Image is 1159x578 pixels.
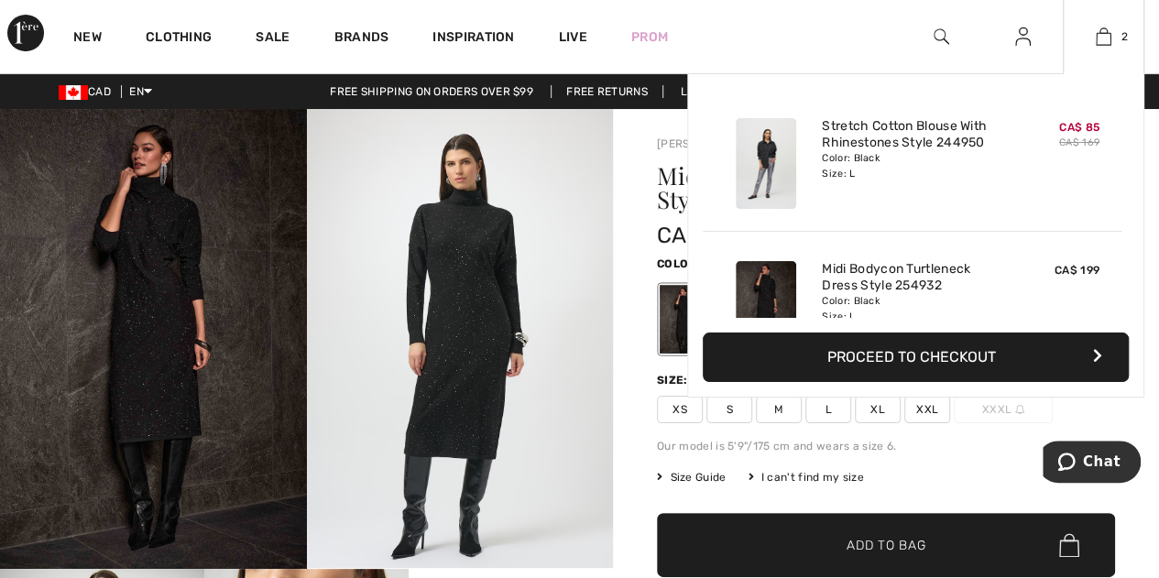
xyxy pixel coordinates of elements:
img: search the website [934,26,949,48]
span: CA$ 199 [1055,264,1099,277]
span: EN [129,85,152,98]
a: Live [559,27,587,47]
span: CAD [59,85,118,98]
span: XL [855,396,901,423]
img: Bag.svg [1059,533,1079,557]
iframe: Opens a widget where you can chat to one of our agents [1043,441,1141,486]
a: Lowest Price Guarantee [666,85,844,98]
div: Our model is 5'9"/175 cm and wears a size 6. [657,438,1115,454]
img: Stretch Cotton Blouse With Rhinestones Style 244950 [736,118,796,209]
span: Size Guide [657,469,726,485]
a: Free shipping on orders over $99 [315,85,548,98]
a: Brands [334,29,389,49]
s: CA$ 169 [1059,136,1099,148]
span: Add to Bag [847,536,925,555]
a: Midi Bodycon Turtleneck Dress Style 254932 [822,261,1002,294]
span: CA$ 85 [1059,121,1099,134]
span: CA$ 199 [657,223,742,248]
a: Free Returns [551,85,663,98]
span: Inspiration [432,29,514,49]
button: Proceed to Checkout [703,333,1129,382]
a: Sign In [1000,26,1045,49]
div: Black [660,285,707,354]
a: Sale [256,29,290,49]
div: Size: [657,372,692,388]
img: ring-m.svg [1015,405,1024,414]
span: Color: [657,257,700,270]
img: My Info [1015,26,1031,48]
a: Clothing [146,29,212,49]
div: Color: Black Size: L [822,294,1002,323]
span: XXL [904,396,950,423]
span: 2 [1121,28,1127,45]
span: M [756,396,802,423]
a: [PERSON_NAME] [657,137,749,150]
div: Color: Black Size: L [822,151,1002,180]
img: 1ère Avenue [7,15,44,51]
span: XXXL [954,396,1053,423]
a: Prom [631,27,668,47]
h1: Midi Bodycon Turtleneck Dress Style 254932 [657,164,1039,212]
img: My Bag [1096,26,1111,48]
span: L [805,396,851,423]
img: Canadian Dollar [59,85,88,100]
span: S [706,396,752,423]
div: I can't find my size [748,469,863,485]
a: 2 [1064,26,1143,48]
button: Add to Bag [657,513,1115,577]
a: Stretch Cotton Blouse With Rhinestones Style 244950 [822,118,1002,151]
img: Midi Bodycon Turtleneck Dress Style 254932 [736,261,796,352]
span: XS [657,396,703,423]
a: New [73,29,102,49]
img: Midi Bodycon Turtleneck Dress Style 254932. 2 [307,109,614,568]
